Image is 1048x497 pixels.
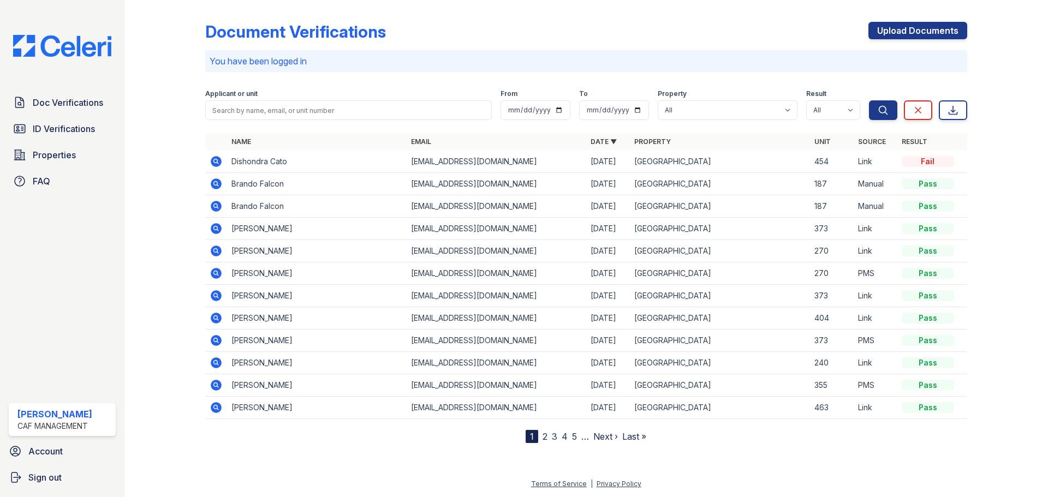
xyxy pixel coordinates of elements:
td: 270 [810,240,854,262]
a: 2 [543,431,547,442]
p: You have been logged in [210,55,963,68]
a: Last » [622,431,646,442]
a: 3 [552,431,557,442]
a: FAQ [9,170,116,192]
a: Source [858,137,886,146]
td: 373 [810,285,854,307]
td: 463 [810,397,854,419]
td: Link [854,352,897,374]
label: From [501,89,517,98]
td: [EMAIL_ADDRESS][DOMAIN_NAME] [407,374,586,397]
div: 1 [526,430,538,443]
span: Account [28,445,63,458]
span: Properties [33,148,76,161]
div: Pass [902,335,954,346]
a: 4 [562,431,568,442]
div: Fail [902,156,954,167]
td: Dishondra Cato [227,151,407,173]
td: [PERSON_NAME] [227,262,407,285]
a: Sign out [4,466,120,488]
td: [GEOGRAPHIC_DATA] [630,262,809,285]
td: [EMAIL_ADDRESS][DOMAIN_NAME] [407,173,586,195]
td: [DATE] [586,330,630,352]
td: 355 [810,374,854,397]
a: Privacy Policy [597,480,641,488]
td: [PERSON_NAME] [227,374,407,397]
a: Name [231,137,251,146]
a: Property [634,137,671,146]
td: Brando Falcon [227,173,407,195]
td: [EMAIL_ADDRESS][DOMAIN_NAME] [407,397,586,419]
a: Next › [593,431,618,442]
td: [EMAIL_ADDRESS][DOMAIN_NAME] [407,352,586,374]
td: 404 [810,307,854,330]
label: Property [658,89,687,98]
td: PMS [854,374,897,397]
div: Pass [902,402,954,413]
label: Applicant or unit [205,89,258,98]
div: Pass [902,290,954,301]
td: [GEOGRAPHIC_DATA] [630,352,809,374]
input: Search by name, email, or unit number [205,100,492,120]
a: Doc Verifications [9,92,116,113]
label: Result [806,89,826,98]
div: Pass [902,380,954,391]
a: Date ▼ [591,137,617,146]
td: Link [854,397,897,419]
td: [DATE] [586,374,630,397]
td: 187 [810,195,854,218]
td: [GEOGRAPHIC_DATA] [630,195,809,218]
td: Brando Falcon [227,195,407,218]
td: 373 [810,330,854,352]
td: [EMAIL_ADDRESS][DOMAIN_NAME] [407,240,586,262]
td: Link [854,285,897,307]
div: Pass [902,268,954,279]
div: Pass [902,357,954,368]
td: [EMAIL_ADDRESS][DOMAIN_NAME] [407,330,586,352]
td: [DATE] [586,218,630,240]
div: Document Verifications [205,22,386,41]
a: Unit [814,137,831,146]
td: 187 [810,173,854,195]
td: [EMAIL_ADDRESS][DOMAIN_NAME] [407,285,586,307]
td: Link [854,240,897,262]
td: [DATE] [586,173,630,195]
td: [EMAIL_ADDRESS][DOMAIN_NAME] [407,151,586,173]
td: [PERSON_NAME] [227,397,407,419]
td: [GEOGRAPHIC_DATA] [630,374,809,397]
td: [DATE] [586,307,630,330]
td: [EMAIL_ADDRESS][DOMAIN_NAME] [407,195,586,218]
div: Pass [902,245,954,256]
span: ID Verifications [33,122,95,135]
td: 270 [810,262,854,285]
td: Manual [854,195,897,218]
a: Account [4,440,120,462]
div: | [591,480,593,488]
td: [EMAIL_ADDRESS][DOMAIN_NAME] [407,307,586,330]
td: Link [854,151,897,173]
div: Pass [902,313,954,324]
div: [PERSON_NAME] [17,408,92,421]
td: [DATE] [586,240,630,262]
span: Sign out [28,471,62,484]
td: [GEOGRAPHIC_DATA] [630,151,809,173]
td: [DATE] [586,285,630,307]
td: [GEOGRAPHIC_DATA] [630,285,809,307]
div: CAF Management [17,421,92,432]
td: [PERSON_NAME] [227,307,407,330]
td: [DATE] [586,262,630,285]
td: PMS [854,330,897,352]
td: PMS [854,262,897,285]
a: ID Verifications [9,118,116,140]
td: 373 [810,218,854,240]
td: 454 [810,151,854,173]
td: [PERSON_NAME] [227,285,407,307]
td: [PERSON_NAME] [227,240,407,262]
div: Pass [902,201,954,212]
img: CE_Logo_Blue-a8612792a0a2168367f1c8372b55b34899dd931a85d93a1a3d3e32e68fde9ad4.png [4,35,120,57]
td: [GEOGRAPHIC_DATA] [630,330,809,352]
td: Link [854,307,897,330]
td: [PERSON_NAME] [227,330,407,352]
td: [GEOGRAPHIC_DATA] [630,173,809,195]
